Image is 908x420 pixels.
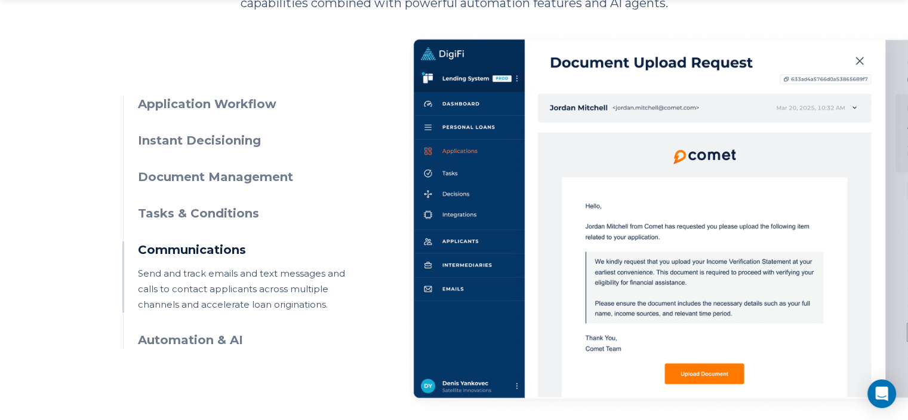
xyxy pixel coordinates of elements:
div: Open Intercom Messenger [867,379,896,408]
h3: Communications [138,241,355,259]
h3: Automation & AI [138,332,355,349]
h3: Document Management [138,168,355,186]
h3: Application Workflow [138,96,355,113]
p: Send and track emails and text messages and calls to contact applicants across multiple channels ... [138,266,355,312]
h3: Instant Decisioning [138,132,355,149]
h3: Tasks & Conditions [138,205,355,222]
